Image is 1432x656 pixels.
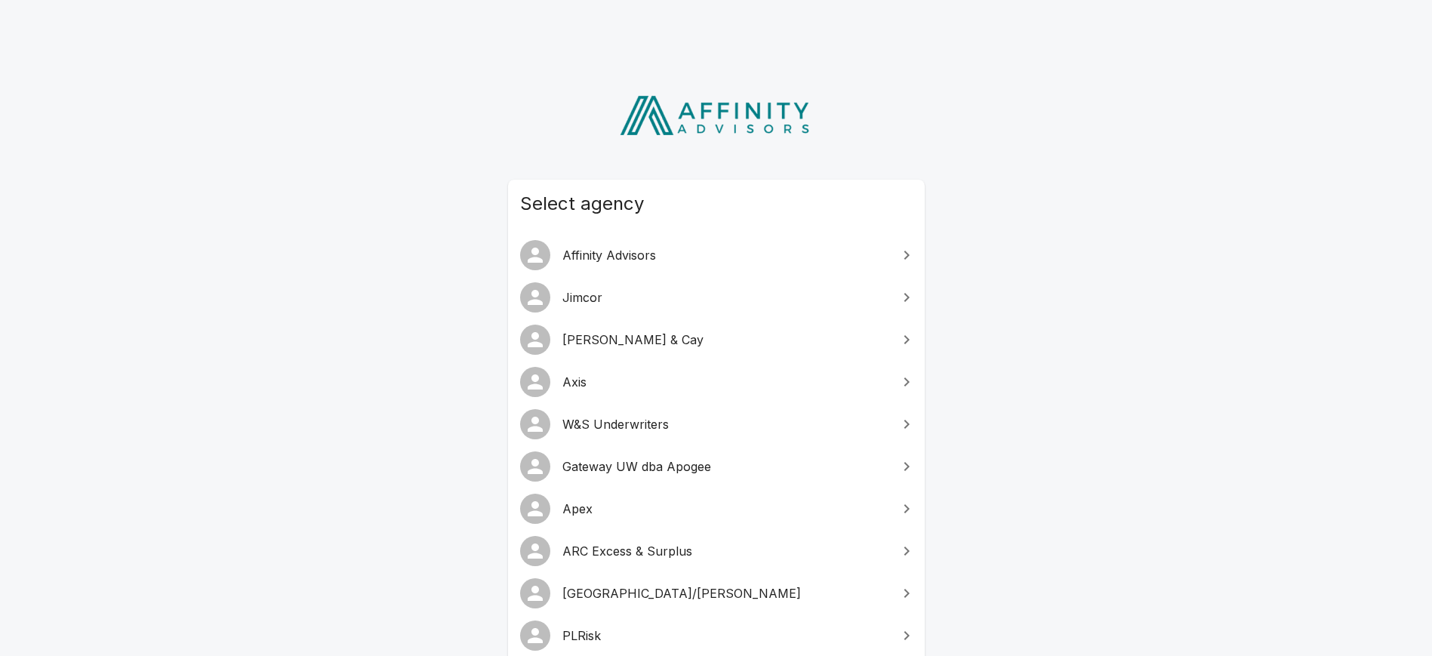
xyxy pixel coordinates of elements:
[562,542,888,560] span: ARC Excess & Surplus
[508,403,925,445] a: W&S Underwriters
[562,373,888,391] span: Axis
[562,246,888,264] span: Affinity Advisors
[508,361,925,403] a: Axis
[562,415,888,433] span: W&S Underwriters
[508,488,925,530] a: Apex
[562,331,888,349] span: [PERSON_NAME] & Cay
[508,234,925,276] a: Affinity Advisors
[562,584,888,602] span: [GEOGRAPHIC_DATA]/[PERSON_NAME]
[562,288,888,306] span: Jimcor
[562,627,888,645] span: PLRisk
[508,530,925,572] a: ARC Excess & Surplus
[608,91,824,140] img: Affinity Advisors Logo
[520,192,913,216] span: Select agency
[508,276,925,319] a: Jimcor
[508,572,925,614] a: [GEOGRAPHIC_DATA]/[PERSON_NAME]
[508,445,925,488] a: Gateway UW dba Apogee
[562,457,888,476] span: Gateway UW dba Apogee
[508,319,925,361] a: [PERSON_NAME] & Cay
[562,500,888,518] span: Apex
